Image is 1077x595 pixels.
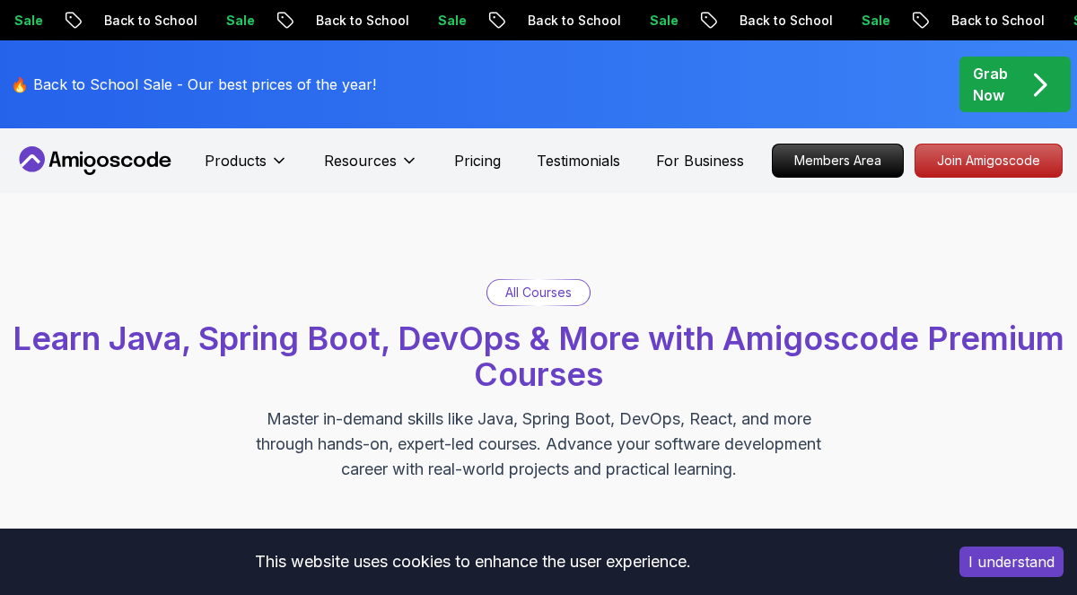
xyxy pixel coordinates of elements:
[934,12,1056,30] p: Back to School
[511,12,633,30] p: Back to School
[973,63,1008,106] p: Grab Now
[959,547,1064,577] button: Accept cookies
[915,144,1062,177] p: Join Amigoscode
[205,150,267,171] p: Products
[772,144,904,178] a: Members Area
[722,12,845,30] p: Back to School
[421,12,478,30] p: Sale
[505,284,572,302] p: All Courses
[773,144,903,177] p: Members Area
[13,542,933,582] div: This website uses cookies to enhance the user experience.
[299,12,421,30] p: Back to School
[454,150,501,171] a: Pricing
[537,150,620,171] a: Testimonials
[205,150,288,186] button: Products
[845,12,902,30] p: Sale
[237,407,840,482] p: Master in-demand skills like Java, Spring Boot, DevOps, React, and more through hands-on, expert-...
[324,150,397,171] p: Resources
[13,319,1064,394] span: Learn Java, Spring Boot, DevOps & More with Amigoscode Premium Courses
[656,150,744,171] a: For Business
[87,12,209,30] p: Back to School
[915,144,1063,178] a: Join Amigoscode
[324,150,418,186] button: Resources
[11,74,376,95] p: 🔥 Back to School Sale - Our best prices of the year!
[209,12,267,30] p: Sale
[633,12,690,30] p: Sale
